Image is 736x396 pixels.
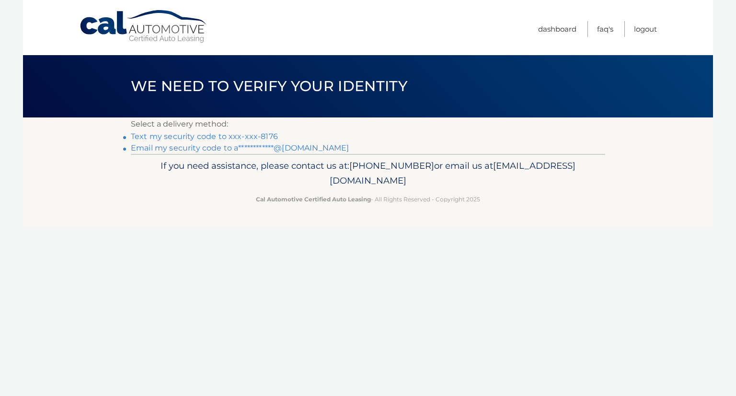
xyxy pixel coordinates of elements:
[597,21,613,37] a: FAQ's
[131,77,407,95] span: We need to verify your identity
[256,196,371,203] strong: Cal Automotive Certified Auto Leasing
[79,10,208,44] a: Cal Automotive
[137,158,599,189] p: If you need assistance, please contact us at: or email us at
[131,132,278,141] a: Text my security code to xxx-xxx-8176
[137,194,599,204] p: - All Rights Reserved - Copyright 2025
[131,117,605,131] p: Select a delivery method:
[349,160,434,171] span: [PHONE_NUMBER]
[634,21,657,37] a: Logout
[538,21,576,37] a: Dashboard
